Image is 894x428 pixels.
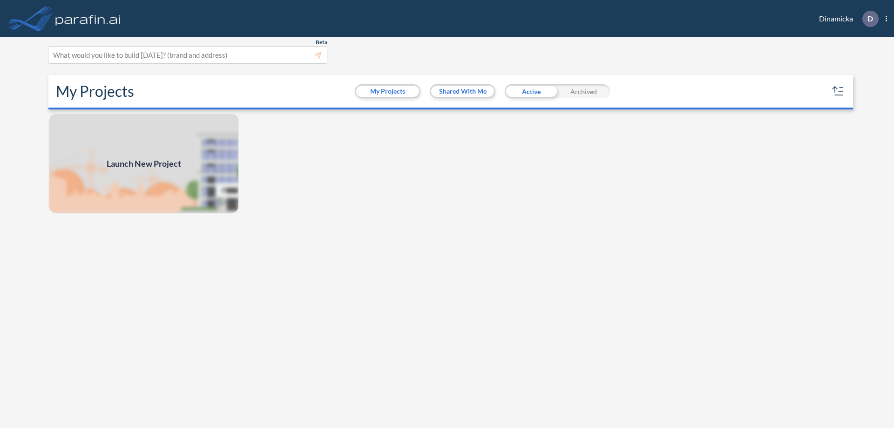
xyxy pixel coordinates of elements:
[48,113,239,214] a: Launch New Project
[316,39,327,46] span: Beta
[805,11,887,27] div: Dinamicka
[107,157,181,170] span: Launch New Project
[505,84,557,98] div: Active
[56,82,134,100] h2: My Projects
[48,113,239,214] img: add
[356,86,419,97] button: My Projects
[831,84,846,99] button: sort
[431,86,494,97] button: Shared With Me
[54,9,122,28] img: logo
[557,84,610,98] div: Archived
[867,14,873,23] p: D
